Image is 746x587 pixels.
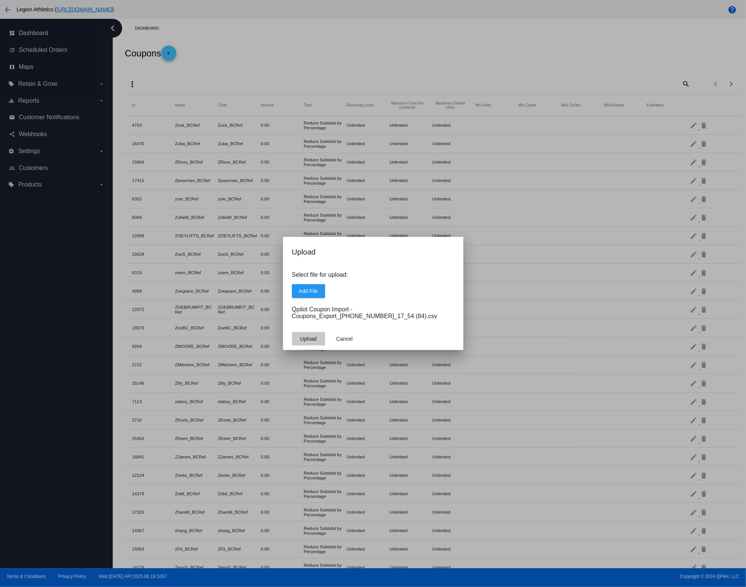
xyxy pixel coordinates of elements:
[292,272,454,278] p: Select file for upload:
[292,284,325,298] button: Add File
[292,332,325,346] button: Upload
[292,246,454,258] h2: Upload
[328,332,361,346] button: Close dialog
[336,336,353,342] span: Cancel
[292,306,454,320] h4: Qpilot Coupon Import - Coupons_Export_[PHONE_NUMBER]_17_54 (84).csv
[299,288,318,294] span: Add File
[300,336,316,342] span: Upload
